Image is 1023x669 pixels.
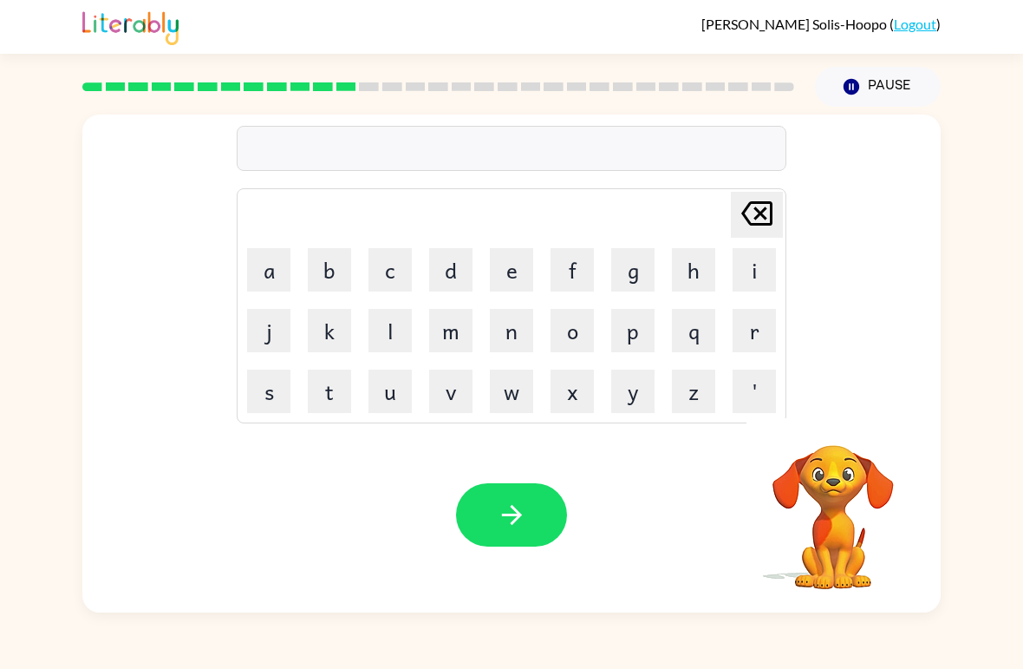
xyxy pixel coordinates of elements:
[308,370,351,413] button: t
[701,16,889,32] span: [PERSON_NAME] Solis-Hoopo
[672,309,715,352] button: q
[368,309,412,352] button: l
[490,370,533,413] button: w
[733,309,776,352] button: r
[733,248,776,292] button: i
[815,67,941,107] button: Pause
[429,248,472,292] button: d
[611,309,655,352] button: p
[82,7,179,45] img: Literably
[551,309,594,352] button: o
[368,370,412,413] button: u
[490,248,533,292] button: e
[551,248,594,292] button: f
[247,309,290,352] button: j
[247,370,290,413] button: s
[490,309,533,352] button: n
[611,370,655,413] button: y
[308,248,351,292] button: b
[746,418,920,592] video: Your browser must support playing .mp4 files to use Literably. Please try using another browser.
[368,248,412,292] button: c
[672,248,715,292] button: h
[429,309,472,352] button: m
[308,309,351,352] button: k
[701,16,941,32] div: ( )
[672,370,715,413] button: z
[733,370,776,413] button: '
[551,370,594,413] button: x
[429,370,472,413] button: v
[611,248,655,292] button: g
[247,248,290,292] button: a
[894,16,936,32] a: Logout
